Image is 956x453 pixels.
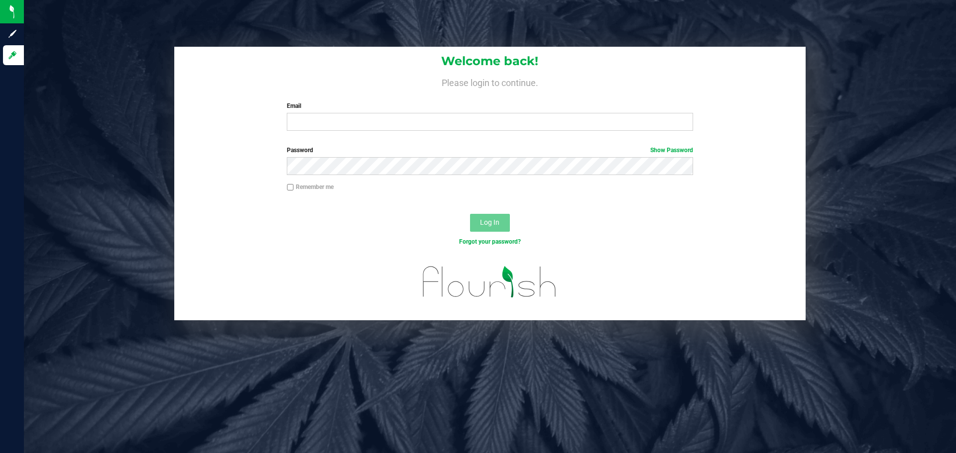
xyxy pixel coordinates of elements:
[7,29,17,39] inline-svg: Sign up
[480,218,499,226] span: Log In
[287,182,334,191] label: Remember me
[174,76,806,88] h4: Please login to continue.
[650,147,693,154] a: Show Password
[7,50,17,60] inline-svg: Log in
[287,101,693,110] label: Email
[411,257,569,307] img: flourish_logo.svg
[470,214,510,232] button: Log In
[459,238,521,245] a: Forgot your password?
[287,184,294,191] input: Remember me
[287,147,313,154] span: Password
[174,55,806,68] h1: Welcome back!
